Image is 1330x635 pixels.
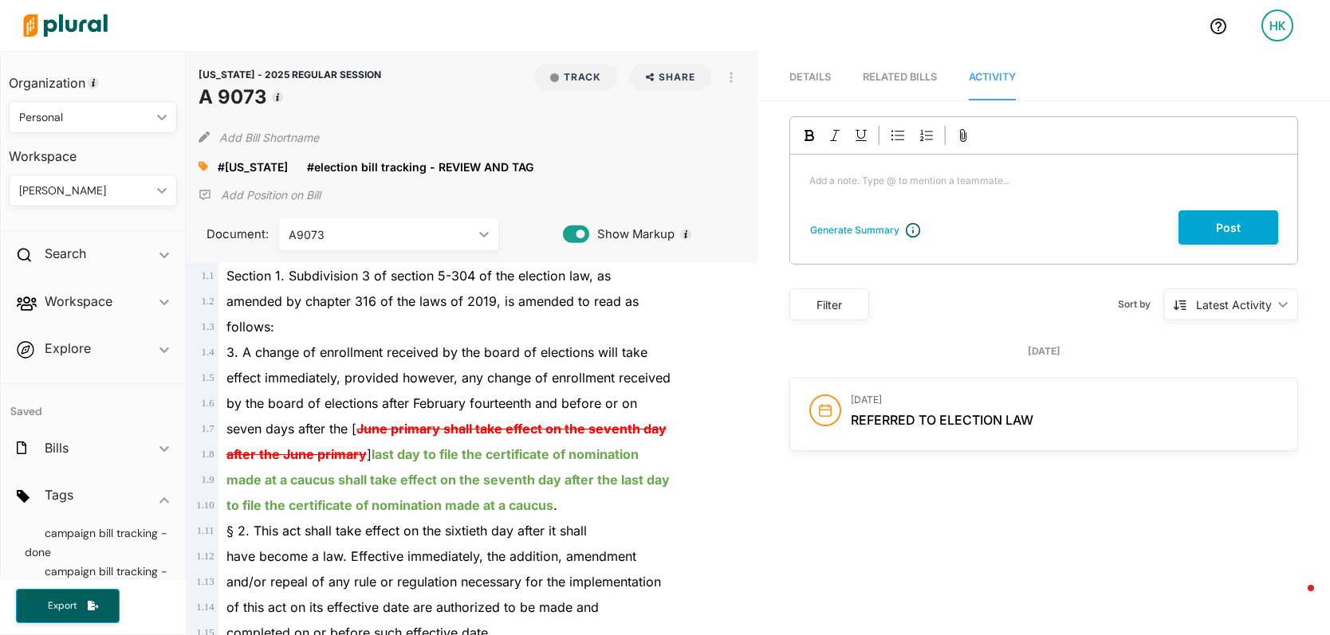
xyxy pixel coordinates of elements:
[1118,297,1163,312] span: Sort by
[199,83,381,112] h1: A 9073
[202,423,214,434] span: 1 . 7
[45,245,86,262] h2: Search
[851,412,1033,428] span: REFERRED TO ELECTION LAW
[226,497,553,513] ins: to file the certificate of nomination made at a caucus
[1,384,185,423] h4: Saved
[197,525,214,536] span: 1 . 11
[199,183,321,207] div: Add Position Statement
[202,372,214,383] span: 1 . 5
[218,159,288,175] a: #[US_STATE]
[789,71,831,83] span: Details
[1249,3,1306,48] a: HK
[589,225,675,243] span: Show Markup
[219,124,319,150] button: Add Bill Shortname
[372,446,639,462] ins: last day to file the certificate of nomination
[19,182,151,199] div: [PERSON_NAME]
[969,55,1016,100] a: Activity
[1276,581,1314,619] iframe: Intercom live chat
[226,395,637,411] span: by the board of elections after February fourteenth and before or on
[679,227,693,241] div: Tooltip anchor
[789,344,1298,359] div: [DATE]
[226,370,671,386] span: effect immediately, provided however, any change of enrollment received
[624,64,718,91] button: Share
[534,64,617,91] button: Track
[226,599,599,615] span: of this act on its effective date are authorized to be made and
[810,223,899,237] div: Generate Summary
[969,71,1016,83] span: Activity
[630,64,712,91] button: Share
[19,109,151,126] div: Personal
[226,523,587,539] span: § 2. This act shall take effect on the sixtieth day after it shall
[45,439,69,457] h2: Bills
[45,292,112,310] h2: Workspace
[863,55,937,100] a: RELATED BILLS
[9,60,177,95] h3: Organization
[307,160,533,174] span: #election bill tracking - REVIEW AND TAG
[226,574,661,590] span: and/or repeal of any rule or regulation necessary for the implementation
[289,226,473,243] div: A9073
[45,339,91,357] h2: Explore
[199,225,259,243] span: Document:
[199,155,208,178] div: Add tags
[226,446,639,462] span: ]
[202,398,214,409] span: 1 . 6
[16,589,120,623] button: Export
[226,497,557,513] span: .
[1196,296,1272,313] div: Latest Activity
[270,90,285,104] div: Tooltip anchor
[45,486,73,504] h2: Tags
[221,187,321,203] p: Add Position on Bill
[789,55,831,100] a: Details
[226,344,647,360] span: 3. A change of enrollment received by the board of elections will take
[202,296,214,307] span: 1 . 2
[1179,210,1278,245] button: Post
[25,526,167,559] a: campaign bill tracking - done
[37,599,88,613] span: Export
[356,421,667,437] del: June primary shall take effect on the seventh day
[25,564,167,598] a: campaign bill tracking - summarize
[202,347,214,358] span: 1 . 4
[226,472,670,488] ins: made at a caucus shall take effect on the seventh day after the last day
[196,551,214,562] span: 1 . 12
[218,160,288,174] span: #[US_STATE]
[202,449,214,460] span: 1 . 8
[863,69,937,84] div: RELATED BILLS
[805,222,904,238] button: Generate Summary
[199,69,381,80] span: [US_STATE] - 2025 REGULAR SESSION
[226,293,639,309] span: amended by chapter 316 of the laws of 2019, is amended to read as
[226,421,667,437] span: seven days after the [
[851,394,1278,406] h3: [DATE]
[800,296,859,313] div: Filter
[196,602,214,613] span: 1 . 14
[202,474,214,485] span: 1 . 9
[202,270,214,281] span: 1 . 1
[307,159,533,175] a: #election bill tracking - REVIEW AND TAG
[226,319,274,335] span: follows:
[202,321,214,332] span: 1 . 3
[226,446,367,462] del: after the June primary
[86,76,100,90] div: Tooltip anchor
[226,268,611,284] span: Section 1. Subdivision 3 of section 5-304 of the election law, as
[196,500,214,511] span: 1 . 10
[226,548,636,564] span: have become a law. Effective immediately, the addition, amendment
[1261,10,1293,41] div: HK
[9,133,177,168] h3: Workspace
[196,576,214,587] span: 1 . 13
